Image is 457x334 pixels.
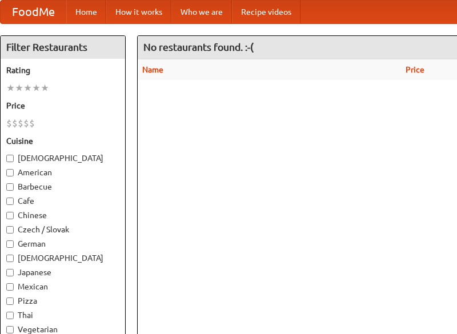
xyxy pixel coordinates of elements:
input: Cafe [6,198,14,205]
li: $ [29,117,35,130]
li: ★ [6,82,15,94]
input: German [6,240,14,248]
li: $ [12,117,18,130]
a: Name [142,65,163,74]
a: Home [66,1,106,23]
label: Thai [6,309,119,321]
input: Pizza [6,297,14,305]
li: $ [18,117,23,130]
input: Vegetarian [6,326,14,333]
ng-pluralize: No restaurants found. :-( [143,42,254,53]
input: American [6,169,14,176]
label: German [6,238,119,250]
li: $ [6,117,12,130]
input: Japanese [6,269,14,276]
li: ★ [32,82,41,94]
label: American [6,167,119,178]
label: Barbecue [6,181,119,192]
input: Thai [6,312,14,319]
label: [DEMOGRAPHIC_DATA] [6,252,119,264]
label: Pizza [6,295,119,307]
a: Recipe videos [232,1,300,23]
h5: Cuisine [6,135,119,147]
input: Chinese [6,212,14,219]
input: [DEMOGRAPHIC_DATA] [6,155,14,162]
label: Mexican [6,281,119,292]
label: Chinese [6,210,119,221]
li: $ [23,117,29,130]
a: FoodMe [1,1,66,23]
a: Price [406,65,424,74]
input: Barbecue [6,183,14,191]
h5: Rating [6,65,119,76]
input: Czech / Slovak [6,226,14,234]
li: ★ [23,82,32,94]
li: ★ [15,82,23,94]
input: [DEMOGRAPHIC_DATA] [6,255,14,262]
h4: Filter Restaurants [1,36,125,59]
a: How it works [106,1,171,23]
label: Cafe [6,195,119,207]
label: Japanese [6,267,119,278]
input: Mexican [6,283,14,291]
li: ★ [41,82,49,94]
h5: Price [6,100,119,111]
a: Who we are [171,1,232,23]
label: Czech / Slovak [6,224,119,235]
label: [DEMOGRAPHIC_DATA] [6,152,119,164]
